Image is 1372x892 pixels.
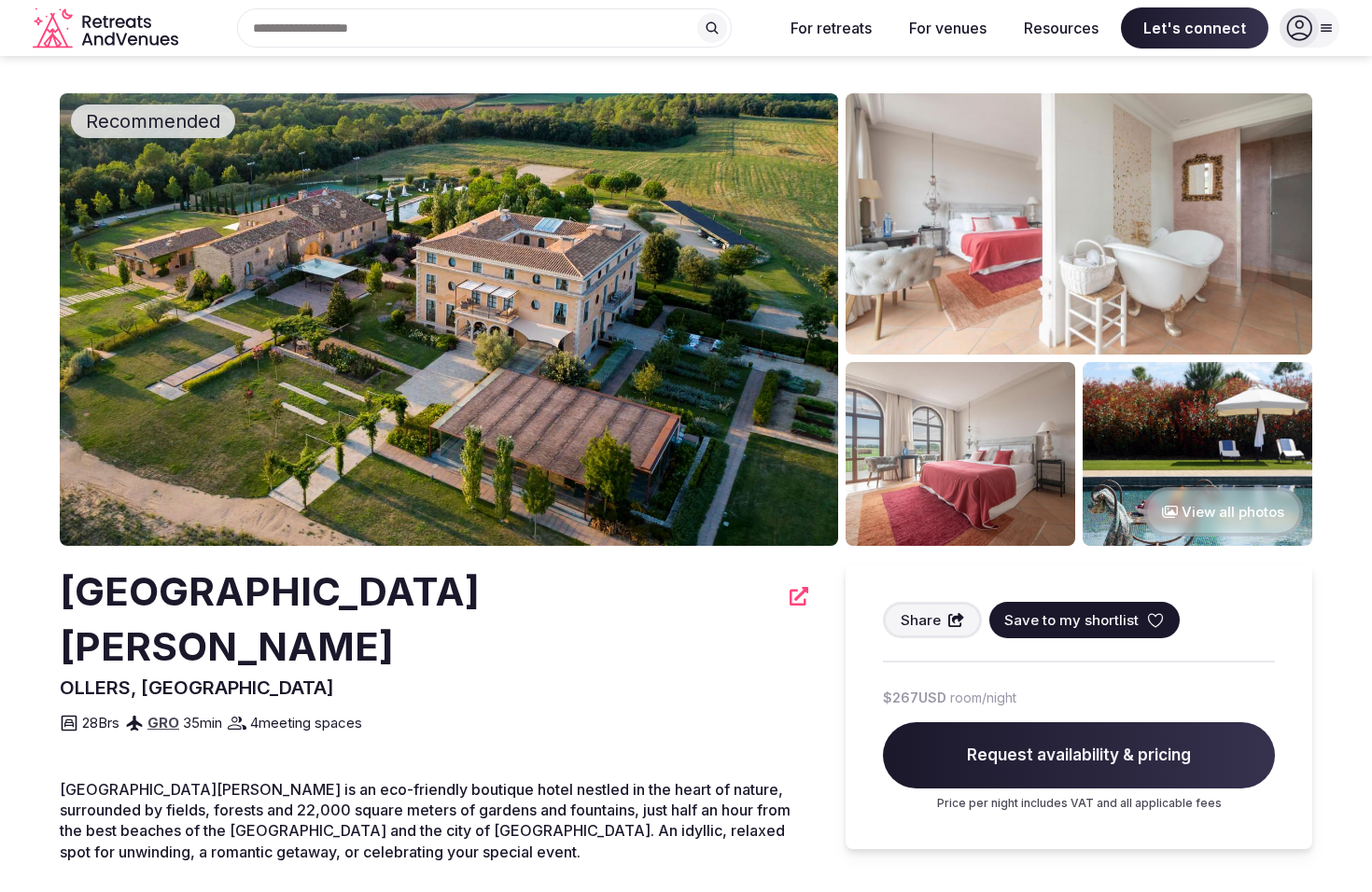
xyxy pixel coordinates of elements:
[846,93,1312,355] img: Venue gallery photo
[883,722,1275,789] span: Request availability & pricing
[60,780,791,861] span: [GEOGRAPHIC_DATA][PERSON_NAME] is an eco-friendly boutique hotel nestled in the heart of nature, ...
[776,7,887,49] button: For retreats
[883,689,946,707] span: $267 USD
[894,7,1001,49] button: For venues
[950,689,1016,707] span: room/night
[250,713,362,732] span: 4 meeting spaces
[33,7,182,49] a: Visit the homepage
[60,564,778,675] h2: [GEOGRAPHIC_DATA][PERSON_NAME]
[78,108,228,134] span: Recommended
[1143,487,1303,537] button: View all photos
[60,676,334,699] span: OLLERS, [GEOGRAPHIC_DATA]
[1004,610,1139,630] span: Save to my shortlist
[147,714,179,732] a: GRO
[901,610,941,630] span: Share
[33,7,182,49] svg: Retreats and Venues company logo
[846,362,1075,546] img: Venue gallery photo
[71,105,235,138] div: Recommended
[989,602,1180,638] button: Save to my shortlist
[1121,7,1268,49] span: Let's connect
[1009,7,1113,49] button: Resources
[60,93,838,546] img: Venue cover photo
[883,796,1275,812] p: Price per night includes VAT and all applicable fees
[183,713,222,732] span: 35 min
[1083,362,1312,546] img: Venue gallery photo
[883,602,982,638] button: Share
[82,713,119,732] span: 28 Brs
